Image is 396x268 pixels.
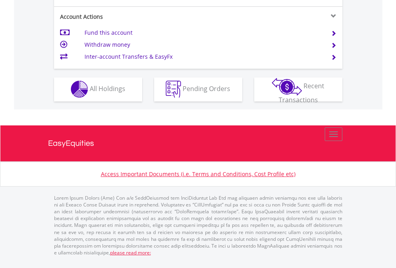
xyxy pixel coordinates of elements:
[279,81,325,104] span: Recent Transactions
[166,81,181,98] img: pending_instructions-wht.png
[254,77,342,101] button: Recent Transactions
[183,84,230,93] span: Pending Orders
[54,77,142,101] button: All Holdings
[71,81,88,98] img: holdings-wht.png
[54,13,198,21] div: Account Actions
[54,195,342,256] p: Lorem Ipsum Dolors (Ame) Con a/e SeddOeiusmod tem InciDiduntut Lab Etd mag aliquaen admin veniamq...
[110,249,151,256] a: please read more:
[48,125,348,161] a: EasyEquities
[101,170,295,178] a: Access Important Documents (i.e. Terms and Conditions, Cost Profile etc)
[272,78,302,95] img: transactions-zar-wht.png
[84,27,321,39] td: Fund this account
[90,84,125,93] span: All Holdings
[154,77,242,101] button: Pending Orders
[84,39,321,51] td: Withdraw money
[84,51,321,63] td: Inter-account Transfers & EasyFx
